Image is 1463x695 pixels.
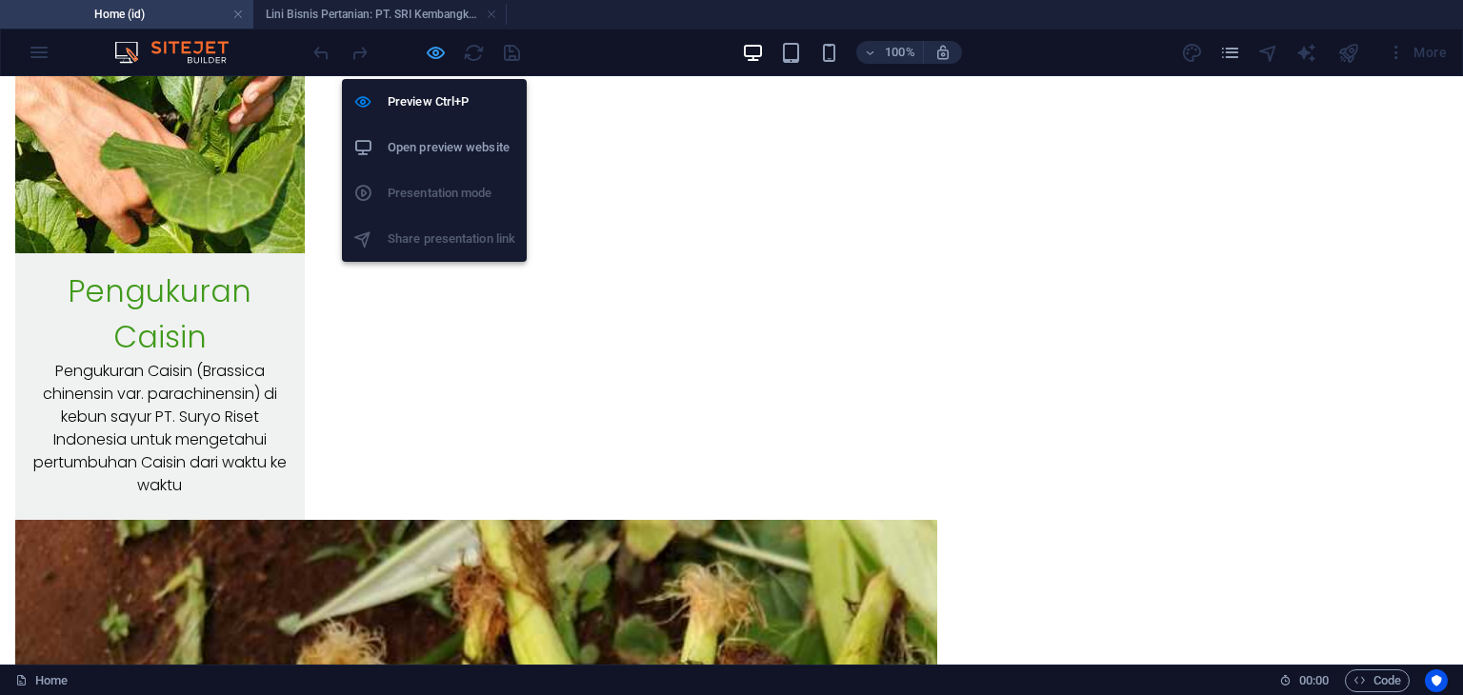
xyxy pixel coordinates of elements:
[1345,669,1410,692] button: Code
[1353,669,1401,692] span: Code
[1279,669,1330,692] h6: Session time
[856,41,924,64] button: 100%
[388,90,515,113] h6: Preview Ctrl+P
[15,669,68,692] a: Click to cancel selection. Double-click to open Pages
[1425,669,1448,692] button: Usercentrics
[885,41,915,64] h6: 100%
[1299,669,1329,692] span: 00 00
[110,41,252,64] img: Editor Logo
[1219,41,1242,64] button: pages
[388,136,515,159] h6: Open preview website
[1219,42,1241,64] i: Pages (Ctrl+Alt+S)
[934,44,952,61] i: On resize automatically adjust zoom level to fit chosen device.
[33,284,287,420] span: Pengukuran Caisin (Brassica chinensin var. parachinensin) di kebun sayur PT. Suryo Riset Indonesi...
[68,193,251,282] span: Pengukuran Caisin
[253,4,507,25] h4: Lini Bisnis Pertanian: PT. SRI Kembangkan Sektor Perikanan untuk Diversifikasi Pertanian (id)
[1313,673,1315,687] span: :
